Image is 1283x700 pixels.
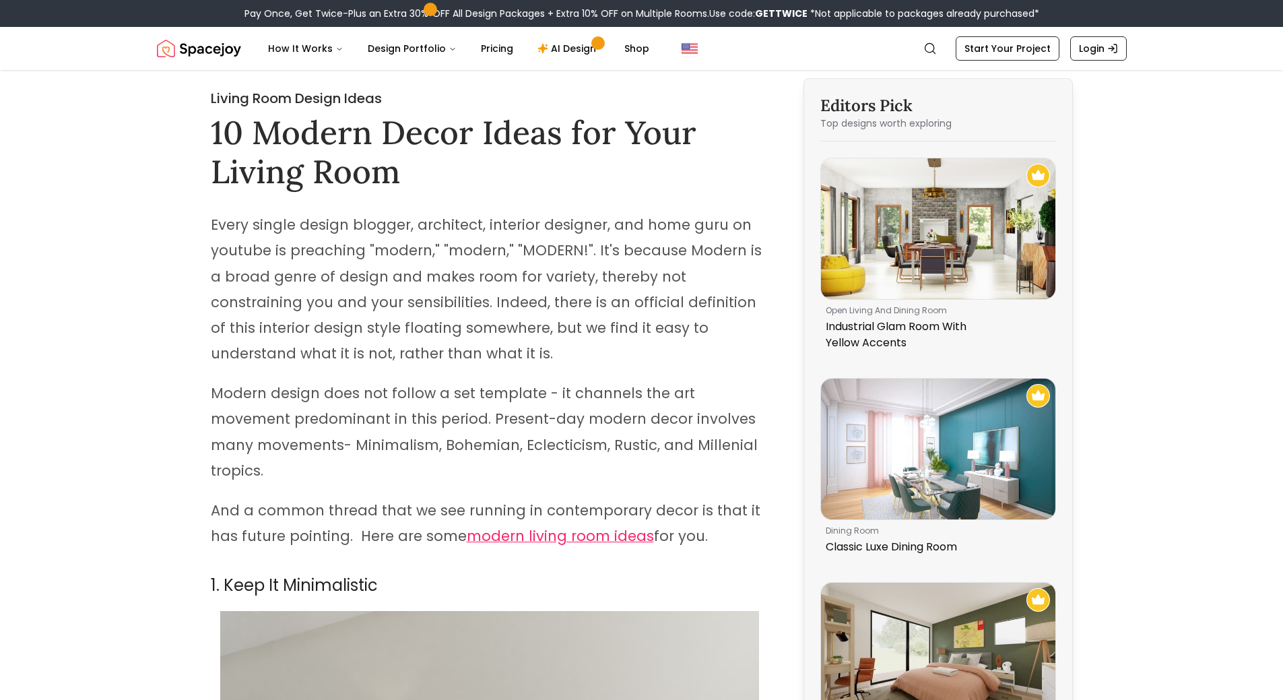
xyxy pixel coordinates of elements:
span: Modern design does not follow a set template - it channels the art movement predominant in this p... [211,383,758,480]
h3: Editors Pick [820,95,1056,117]
h1: 10 Modern Decor Ideas for Your Living Room [211,113,768,191]
a: Industrial Glam Room With Yellow AccentsRecommended Spacejoy Design - Industrial Glam Room With Y... [820,158,1056,356]
a: AI Design [527,35,611,62]
a: Shop [614,35,660,62]
nav: Global [157,27,1127,70]
img: Recommended Spacejoy Design - Industrial Glam Room With Yellow Accents [1026,164,1050,187]
span: 1. Keep It Minimalistic [211,574,378,596]
p: Classic Luxe Dining Room [826,539,1045,555]
h2: Living Room Design Ideas [211,89,768,108]
button: Design Portfolio [357,35,467,62]
a: Classic Luxe Dining RoomRecommended Spacejoy Design - Classic Luxe Dining Roomdining roomClassic ... [820,378,1056,561]
img: Spacejoy Logo [157,35,241,62]
a: Spacejoy [157,35,241,62]
a: Pricing [470,35,524,62]
span: And a common thread that we see running in contemporary decor is that it has future pointing. Her... [211,501,760,546]
span: Every single design blogger, architect, interior designer, and home guru on youtube is preaching ... [211,215,762,363]
p: Industrial Glam Room With Yellow Accents [826,319,1045,351]
img: Recommended Spacejoy Design - Kids Bedroom with Green Accent Wall [1026,588,1050,612]
span: *Not applicable to packages already purchased* [808,7,1039,20]
p: Top designs worth exploring [820,117,1056,130]
b: GETTWICE [755,7,808,20]
span: modern living room ideas [467,526,654,546]
img: Recommended Spacejoy Design - Classic Luxe Dining Room [1026,384,1050,408]
div: Pay Once, Get Twice-Plus an Extra 30% OFF All Design Packages + Extra 10% OFF on Multiple Rooms. [244,7,1039,20]
a: modern living room ideas [467,530,654,545]
button: How It Works [257,35,354,62]
span: Use code: [709,7,808,20]
img: Classic Luxe Dining Room [821,379,1055,519]
p: dining room [826,526,1045,536]
a: Login [1070,36,1127,61]
img: Industrial Glam Room With Yellow Accents [821,158,1055,299]
span: for you. [654,526,708,546]
a: Start Your Project [956,36,1059,61]
p: open living and dining room [826,305,1045,316]
nav: Main [257,35,660,62]
img: United States [682,40,698,57]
